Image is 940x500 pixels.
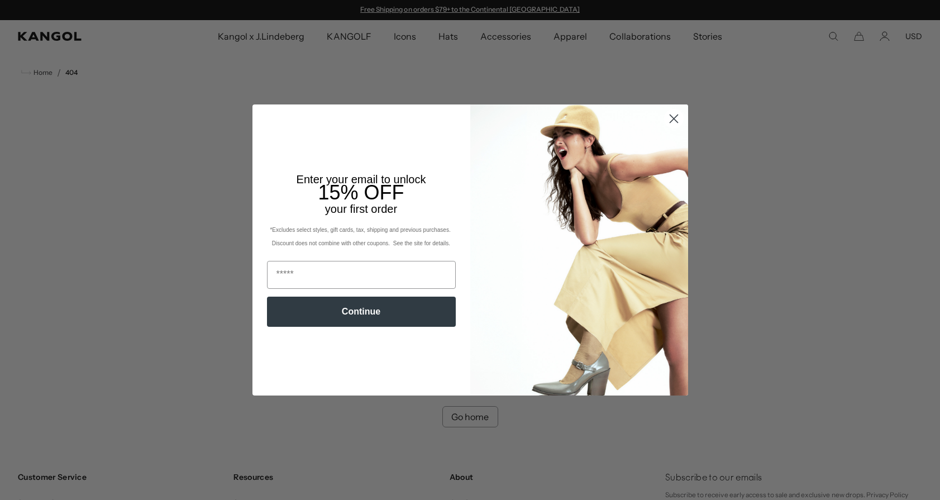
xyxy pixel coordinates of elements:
[470,104,688,395] img: 93be19ad-e773-4382-80b9-c9d740c9197f.jpeg
[270,227,452,246] span: *Excludes select styles, gift cards, tax, shipping and previous purchases. Discount does not comb...
[297,173,426,185] span: Enter your email to unlock
[267,261,456,289] input: Email
[318,181,404,204] span: 15% OFF
[664,109,684,128] button: Close dialog
[267,297,456,327] button: Continue
[325,203,397,215] span: your first order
